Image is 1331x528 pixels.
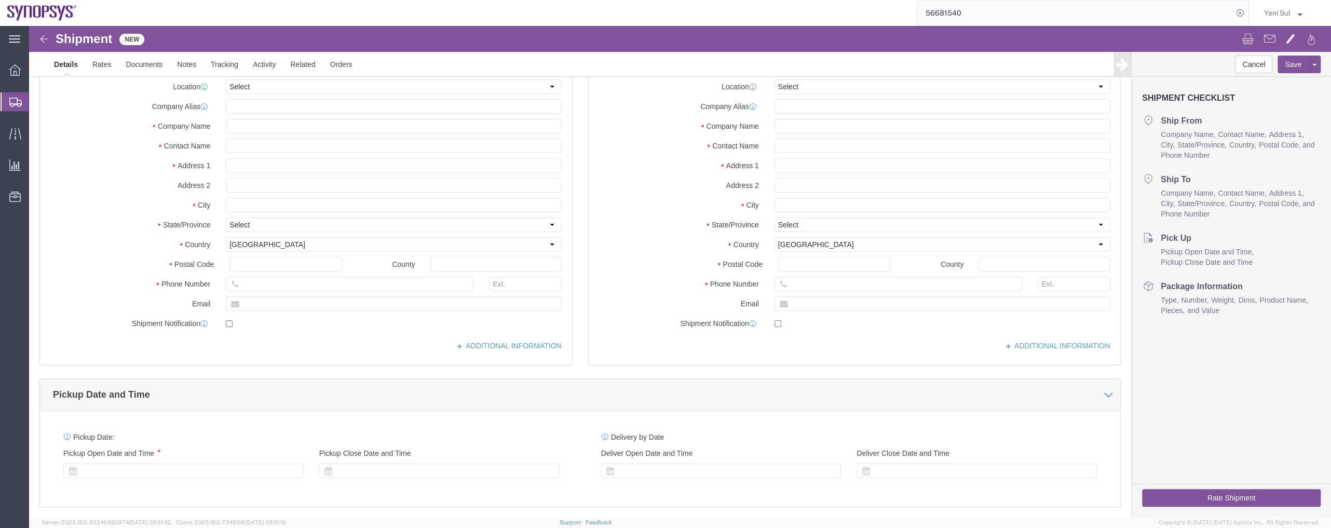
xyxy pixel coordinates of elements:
[1159,518,1319,527] span: Copyright © [DATE]-[DATE] Agistix Inc., All Rights Reserved
[560,519,586,525] a: Support
[7,5,77,21] img: logo
[1264,7,1316,19] button: Yeni Sul
[246,519,286,525] span: [DATE] 08:10:16
[1264,7,1291,19] span: Yeni Sul
[129,519,171,525] span: [DATE] 09:51:42
[42,519,171,525] span: Server: 2025.18.0-9334b682874
[585,519,612,525] a: Feedback
[29,26,1331,517] iframe: FS Legacy Container
[917,1,1233,25] input: Search for shipment number, reference number
[176,519,286,525] span: Client: 2025.18.0-7346316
